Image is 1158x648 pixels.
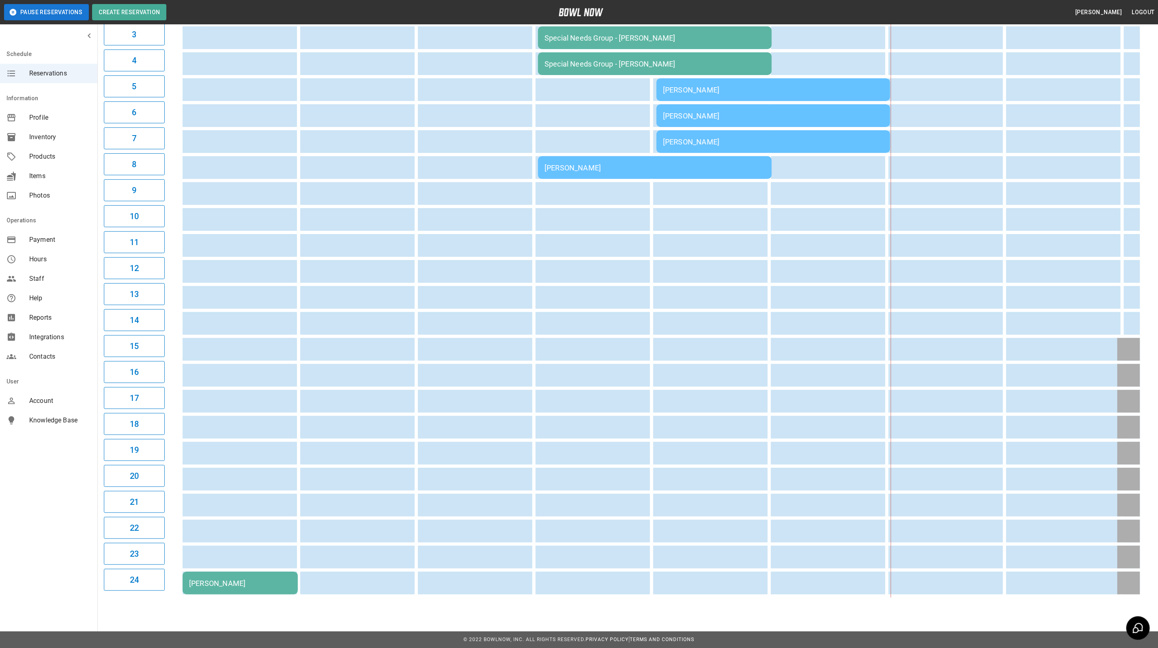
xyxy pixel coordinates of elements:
div: Special Needs Group - [PERSON_NAME] [545,34,765,42]
span: Account [29,396,91,406]
a: Terms and Conditions [630,637,695,642]
h6: 9 [132,184,136,197]
h6: 16 [130,366,139,379]
button: 21 [104,491,165,513]
h6: 15 [130,340,139,353]
button: Logout [1129,5,1158,20]
button: 13 [104,283,165,305]
h6: 3 [132,28,136,41]
span: Photos [29,191,91,200]
div: [PERSON_NAME] [545,164,765,172]
button: 18 [104,413,165,435]
button: 12 [104,257,165,279]
span: Help [29,293,91,303]
h6: 6 [132,106,136,119]
span: Staff [29,274,91,284]
h6: 23 [130,547,139,560]
button: 19 [104,439,165,461]
span: Profile [29,113,91,123]
a: Privacy Policy [585,637,629,642]
div: [PERSON_NAME] [663,86,884,94]
span: Items [29,171,91,181]
h6: 24 [130,573,139,586]
button: 5 [104,75,165,97]
span: Reports [29,313,91,323]
button: 22 [104,517,165,539]
span: Hours [29,254,91,264]
h6: 10 [130,210,139,223]
span: Integrations [29,332,91,342]
button: 11 [104,231,165,253]
h6: 19 [130,443,139,456]
h6: 5 [132,80,136,93]
button: 20 [104,465,165,487]
h6: 12 [130,262,139,275]
h6: 14 [130,314,139,327]
h6: 17 [130,392,139,405]
div: Special Needs Group - [PERSON_NAME] [545,60,765,68]
span: Products [29,152,91,161]
button: 23 [104,543,165,565]
div: [PERSON_NAME] [189,579,291,588]
button: 17 [104,387,165,409]
button: 4 [104,50,165,71]
button: 14 [104,309,165,331]
button: 6 [104,101,165,123]
span: © 2022 BowlNow, Inc. All Rights Reserved. [463,637,585,642]
button: [PERSON_NAME] [1072,5,1125,20]
h6: 7 [132,132,136,145]
button: 3 [104,24,165,45]
button: 15 [104,335,165,357]
button: 8 [104,153,165,175]
span: Knowledge Base [29,415,91,425]
h6: 21 [130,495,139,508]
h6: 8 [132,158,136,171]
img: logo [559,8,603,16]
button: 9 [104,179,165,201]
span: Inventory [29,132,91,142]
button: 24 [104,569,165,591]
div: [PERSON_NAME] [663,138,884,146]
span: Payment [29,235,91,245]
button: 16 [104,361,165,383]
button: Pause Reservations [4,4,89,20]
h6: 4 [132,54,136,67]
span: Contacts [29,352,91,362]
button: 10 [104,205,165,227]
h6: 18 [130,418,139,431]
div: [PERSON_NAME] [663,112,884,120]
button: Create Reservation [92,4,166,20]
button: 7 [104,127,165,149]
h6: 22 [130,521,139,534]
h6: 20 [130,469,139,482]
h6: 11 [130,236,139,249]
span: Reservations [29,69,91,78]
h6: 13 [130,288,139,301]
